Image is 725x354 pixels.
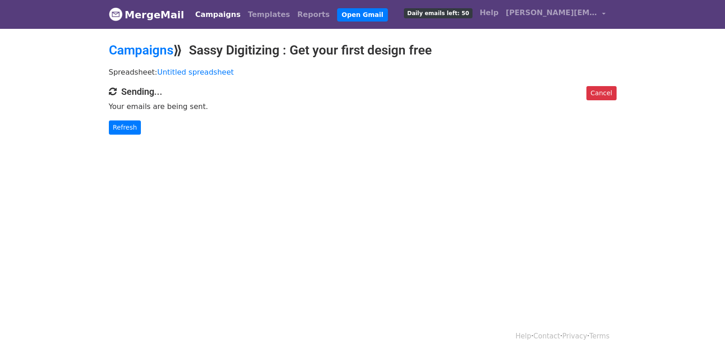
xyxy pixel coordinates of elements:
[337,8,388,22] a: Open Gmail
[109,120,141,135] a: Refresh
[109,5,184,24] a: MergeMail
[476,4,502,22] a: Help
[516,332,531,340] a: Help
[533,332,560,340] a: Contact
[192,5,244,24] a: Campaigns
[157,68,234,76] a: Untitled spreadsheet
[400,4,476,22] a: Daily emails left: 50
[404,8,472,18] span: Daily emails left: 50
[109,43,617,58] h2: ⟫ Sassy Digitizing : Get your first design free
[109,7,123,21] img: MergeMail logo
[586,86,616,100] a: Cancel
[506,7,597,18] span: [PERSON_NAME][EMAIL_ADDRESS][DOMAIN_NAME]
[589,332,609,340] a: Terms
[109,86,617,97] h4: Sending...
[109,43,173,58] a: Campaigns
[502,4,609,25] a: [PERSON_NAME][EMAIL_ADDRESS][DOMAIN_NAME]
[244,5,294,24] a: Templates
[562,332,587,340] a: Privacy
[294,5,333,24] a: Reports
[109,102,617,111] p: Your emails are being sent.
[109,67,617,77] p: Spreadsheet:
